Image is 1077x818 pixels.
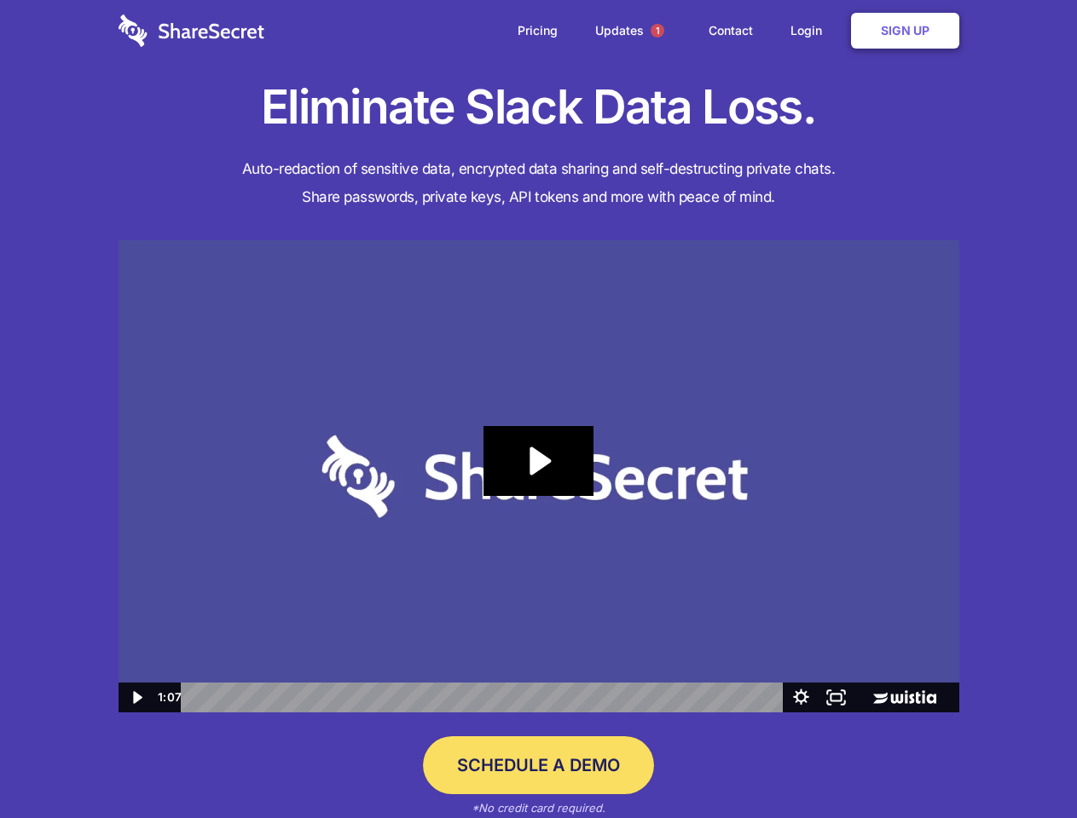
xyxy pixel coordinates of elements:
h1: Eliminate Slack Data Loss. [119,77,959,138]
img: Sharesecret [119,240,959,713]
a: Pricing [501,4,575,57]
a: Login [773,4,848,57]
iframe: Drift Widget Chat Controller [992,733,1057,798]
h4: Auto-redaction of sensitive data, encrypted data sharing and self-destructing private chats. Shar... [119,155,959,211]
a: Contact [692,4,770,57]
img: logo-wordmark-white-trans-d4663122ce5f474addd5e946df7df03e33cb6a1c49d2221995e7729f52c070b2.svg [119,14,264,47]
button: Play Video [119,683,153,712]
